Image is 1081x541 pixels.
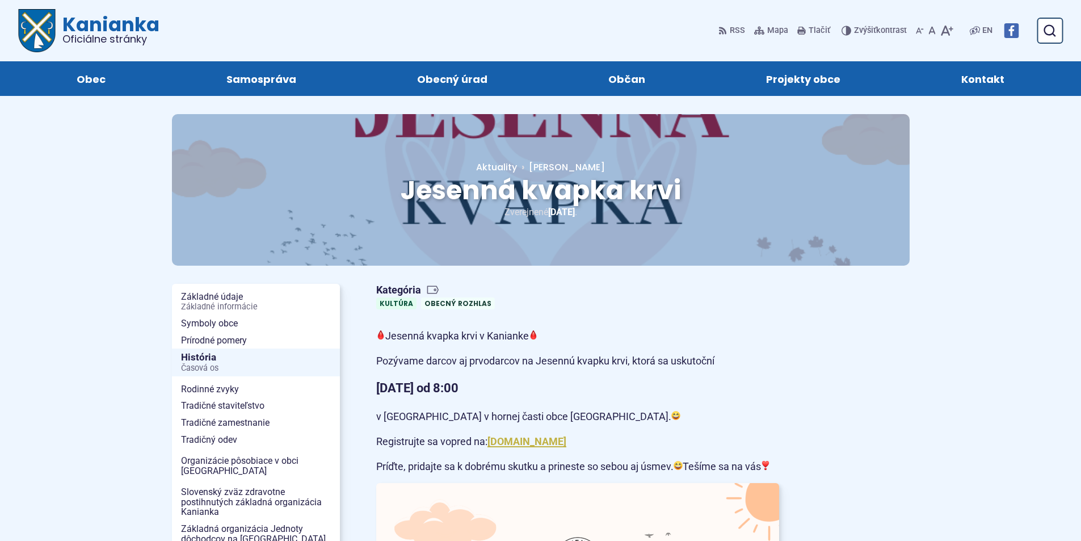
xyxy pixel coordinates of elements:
[181,332,331,349] span: Prírodné pomery
[717,61,890,96] a: Projekty obce
[938,19,956,43] button: Zväčšiť veľkosť písma
[376,381,459,395] strong: [DATE] od 8:00
[730,24,745,37] span: RSS
[608,61,645,96] span: Občan
[62,34,159,44] span: Oficiálne stránky
[982,24,992,37] span: EN
[18,9,56,52] img: Prejsť na domovskú stránku
[181,452,331,479] span: Organizácie pôsobiace v obci [GEOGRAPHIC_DATA]
[809,26,830,36] span: Tlačiť
[376,458,779,476] p: Príďte, pridajte sa k dobrému skutku a prineste so sebou aj úsmev. Tešíme sa na vás
[27,61,154,96] a: Obec
[376,330,385,339] img: piktogram kvapka krvi
[172,414,340,431] a: Tradičné zamestnanie
[181,349,331,376] span: História
[854,26,876,35] span: Zvýšiť
[795,19,832,43] button: Tlačiť
[926,19,938,43] button: Nastaviť pôvodnú veľkosť písma
[181,303,331,312] span: Základné informácie
[172,431,340,448] a: Tradičný odev
[517,161,605,174] a: [PERSON_NAME]
[674,461,683,470] img: emotikon úsmev
[172,315,340,332] a: Symboly obce
[172,397,340,414] a: Tradičné staviteľstvo
[172,332,340,349] a: Prírodné pomery
[181,315,331,332] span: Symboly obce
[376,297,417,309] a: Kultúra
[376,408,779,426] p: v [GEOGRAPHIC_DATA] v hornej časti obce [GEOGRAPHIC_DATA].
[961,61,1004,96] span: Kontakt
[671,411,680,420] img: emotikon úsmev
[18,9,159,52] a: Logo Kanianka, prejsť na domovskú stránku.
[912,61,1054,96] a: Kontakt
[548,207,575,217] span: [DATE]
[421,297,495,309] a: Obecný rozhlas
[181,431,331,448] span: Tradičný odev
[172,288,340,315] a: Základné údajeZákladné informácie
[487,435,566,447] a: [DOMAIN_NAME]
[177,61,345,96] a: Samospráva
[181,381,331,398] span: Rodinné zvyky
[529,330,538,339] img: piktogram kvapka krvi
[752,19,790,43] a: Mapa
[766,61,840,96] span: Projekty obce
[914,19,926,43] button: Zmenšiť veľkosť písma
[368,61,536,96] a: Obecný úrad
[529,161,605,174] span: [PERSON_NAME]
[854,26,907,36] span: kontrast
[401,172,681,208] span: Jesenná kvapka krvi
[476,161,517,174] a: Aktuality
[560,61,695,96] a: Občan
[417,61,487,96] span: Obecný úrad
[718,19,747,43] a: RSS
[376,284,499,297] span: Kategória
[376,353,779,370] p: Pozývame darcov aj prvodarcov na Jesennú kvapku krvi, ktorá sa uskutoční
[181,288,331,315] span: Základné údaje
[761,461,770,470] img: piktogram srdce ako výkričník
[376,433,779,451] p: Registrujte sa vopred na:
[208,204,873,220] p: Zverejnené .
[172,381,340,398] a: Rodinné zvyky
[56,15,159,44] span: Kanianka
[980,24,995,37] a: EN
[181,397,331,414] span: Tradičné staviteľstvo
[767,24,788,37] span: Mapa
[842,19,909,43] button: Zvýšiťkontrast
[181,364,331,373] span: Časová os
[181,414,331,431] span: Tradičné zamestnanie
[181,484,331,521] span: Slovenský zväz zdravotne postihnutých základná organizácia Kanianka
[172,349,340,376] a: HistóriaČasová os
[172,484,340,521] a: Slovenský zväz zdravotne postihnutých základná organizácia Kanianka
[1004,23,1019,38] img: Prejsť na Facebook stránku
[172,452,340,479] a: Organizácie pôsobiace v obci [GEOGRAPHIC_DATA]
[77,61,106,96] span: Obec
[226,61,296,96] span: Samospráva
[376,328,779,345] p: Jesenná kvapka krvi v Kanianke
